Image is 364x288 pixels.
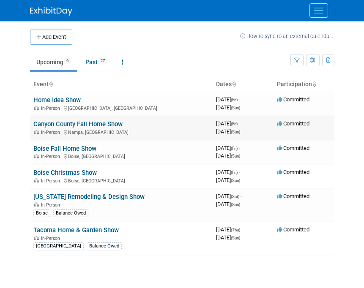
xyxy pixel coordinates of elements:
[241,193,242,199] span: -
[34,236,39,240] img: In-Person Event
[216,152,240,159] span: [DATE]
[34,202,39,206] img: In-Person Event
[34,154,39,158] img: In-Person Event
[33,193,145,201] a: [US_STATE] Remodeling & Design Show
[30,54,77,70] a: Upcoming6
[216,120,240,127] span: [DATE]
[277,226,309,233] span: Committed
[239,145,240,151] span: -
[33,120,123,128] a: Canyon County Fall Home Show
[232,81,236,87] a: Sort by Start Date
[213,77,274,92] th: Dates
[34,106,39,110] img: In-Person Event
[216,201,240,207] span: [DATE]
[41,236,63,241] span: In-Person
[312,81,316,87] a: Sort by Participation Type
[231,106,240,110] span: (Sun)
[231,170,238,175] span: (Fri)
[240,33,334,39] a: How to sync to an external calendar...
[33,128,209,135] div: Nampa, [GEOGRAPHIC_DATA]
[277,169,309,175] span: Committed
[241,226,243,233] span: -
[53,209,88,217] div: Balance Owed
[33,209,50,217] div: Boise
[231,178,240,183] span: (Sun)
[231,98,238,102] span: (Fri)
[64,58,71,64] span: 6
[216,128,240,135] span: [DATE]
[41,130,63,135] span: In-Person
[216,193,242,199] span: [DATE]
[30,77,213,92] th: Event
[231,194,239,199] span: (Sat)
[41,154,63,159] span: In-Person
[239,120,240,127] span: -
[239,96,240,103] span: -
[30,7,72,16] img: ExhibitDay
[239,169,240,175] span: -
[34,130,39,134] img: In-Person Event
[33,169,97,177] a: Boise Christmas Show
[33,226,119,234] a: Tacoma Home & Garden Show
[79,54,114,70] a: Past27
[33,104,209,111] div: [GEOGRAPHIC_DATA], [GEOGRAPHIC_DATA]
[216,177,240,183] span: [DATE]
[231,130,240,134] span: (Sun)
[33,96,81,104] a: Home Idea Show
[231,146,238,151] span: (Fri)
[277,145,309,151] span: Committed
[231,202,240,207] span: (Sun)
[33,145,96,152] a: Boise Fall Home Show
[216,96,240,103] span: [DATE]
[41,202,63,208] span: In-Person
[216,169,240,175] span: [DATE]
[274,77,334,92] th: Participation
[231,236,240,240] span: (Sun)
[216,104,240,111] span: [DATE]
[277,193,309,199] span: Committed
[277,96,309,103] span: Committed
[33,177,209,184] div: Boise, [GEOGRAPHIC_DATA]
[41,178,63,184] span: In-Person
[41,106,63,111] span: In-Person
[231,122,238,126] span: (Fri)
[309,3,328,18] button: Menu
[30,30,72,45] button: Add Event
[216,226,243,233] span: [DATE]
[98,58,107,64] span: 27
[87,242,122,250] div: Balance Owed
[277,120,309,127] span: Committed
[216,234,240,241] span: [DATE]
[231,154,240,158] span: (Sun)
[34,178,39,182] img: In-Person Event
[231,228,240,232] span: (Thu)
[33,242,84,250] div: [GEOGRAPHIC_DATA]
[33,152,209,159] div: Boise, [GEOGRAPHIC_DATA]
[216,145,240,151] span: [DATE]
[49,81,53,87] a: Sort by Event Name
